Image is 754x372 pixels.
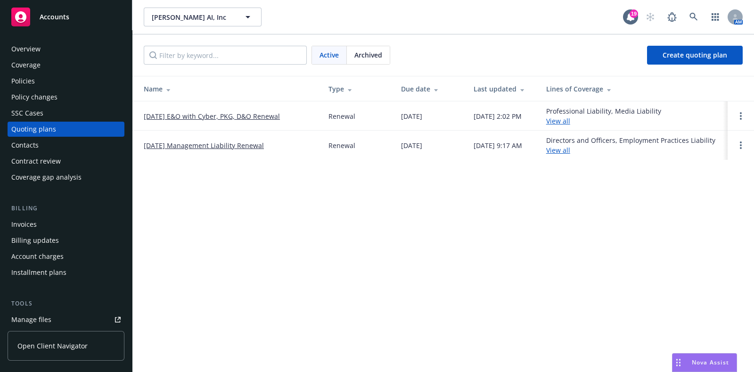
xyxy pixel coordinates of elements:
[11,41,41,57] div: Overview
[474,84,531,94] div: Last updated
[11,312,51,327] div: Manage files
[8,138,124,153] a: Contacts
[144,46,307,65] input: Filter by keyword...
[663,50,727,59] span: Create quoting plan
[11,74,35,89] div: Policies
[706,8,725,26] a: Switch app
[11,90,57,105] div: Policy changes
[647,46,743,65] a: Create quoting plan
[144,84,313,94] div: Name
[328,84,386,94] div: Type
[11,170,82,185] div: Coverage gap analysis
[546,106,661,126] div: Professional Liability, Media Liability
[17,341,88,351] span: Open Client Navigator
[8,170,124,185] a: Coverage gap analysis
[8,299,124,308] div: Tools
[8,312,124,327] a: Manage files
[320,50,339,60] span: Active
[8,41,124,57] a: Overview
[144,141,264,150] a: [DATE] Management Liability Renewal
[8,233,124,248] a: Billing updates
[8,4,124,30] a: Accounts
[401,84,459,94] div: Due date
[40,13,69,21] span: Accounts
[401,141,422,150] div: [DATE]
[546,135,715,155] div: Directors and Officers, Employment Practices Liability
[8,90,124,105] a: Policy changes
[630,9,638,18] div: 19
[672,354,684,372] div: Drag to move
[474,141,522,150] div: [DATE] 9:17 AM
[401,111,422,121] div: [DATE]
[672,353,737,372] button: Nova Assist
[8,106,124,121] a: SSC Cases
[641,8,660,26] a: Start snowing
[735,140,746,151] a: Open options
[11,249,64,264] div: Account charges
[11,154,61,169] div: Contract review
[663,8,681,26] a: Report a Bug
[735,110,746,122] a: Open options
[8,58,124,73] a: Coverage
[692,358,729,366] span: Nova Assist
[8,154,124,169] a: Contract review
[11,233,59,248] div: Billing updates
[8,249,124,264] a: Account charges
[8,204,124,213] div: Billing
[11,106,43,121] div: SSC Cases
[546,84,720,94] div: Lines of Coverage
[8,217,124,232] a: Invoices
[152,12,233,22] span: [PERSON_NAME] AI, Inc
[144,8,262,26] button: [PERSON_NAME] AI, Inc
[546,116,570,125] a: View all
[8,122,124,137] a: Quoting plans
[11,122,56,137] div: Quoting plans
[684,8,703,26] a: Search
[11,265,66,280] div: Installment plans
[144,111,280,121] a: [DATE] E&O with Cyber, PKG, D&O Renewal
[11,217,37,232] div: Invoices
[8,74,124,89] a: Policies
[354,50,382,60] span: Archived
[546,146,570,155] a: View all
[474,111,522,121] div: [DATE] 2:02 PM
[8,265,124,280] a: Installment plans
[328,141,355,150] div: Renewal
[11,138,39,153] div: Contacts
[11,58,41,73] div: Coverage
[328,111,355,121] div: Renewal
